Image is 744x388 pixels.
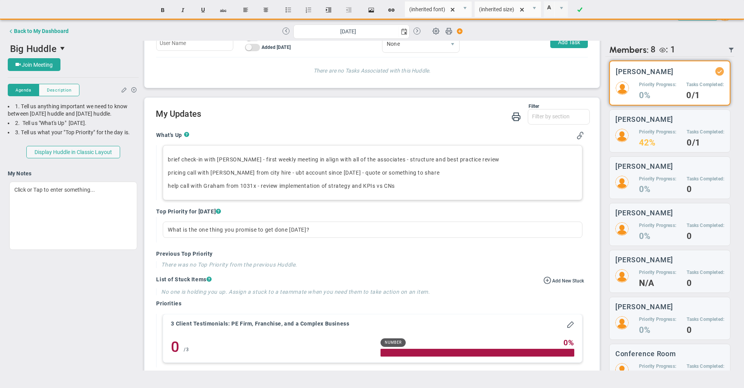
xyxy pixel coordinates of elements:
h4: No one is holding you up. Assign a stuck to a teammate when you need them to take action on an item. [161,288,584,295]
a: Done! [570,3,589,17]
h4: 0 [687,186,724,193]
button: Indent [319,3,338,17]
div: Updated Status [717,69,722,74]
h4: 0/1 [687,139,724,146]
h3: [PERSON_NAME] [615,116,673,123]
h5: Priority Progress: [639,129,676,135]
h5: Priority Progress: [639,363,676,370]
span: Added [DATE] [262,45,291,50]
span: Agenda [15,87,31,94]
span: Number [385,340,402,345]
span: select [446,38,459,52]
span: select [528,2,541,17]
div: 2. Tell us "What's Up" [DATE]. [8,120,139,127]
h4: 0 [687,280,724,287]
span: Big Huddle [10,43,57,54]
button: Underline [194,3,212,17]
h5: Priority Progress: [639,269,676,276]
h4: 0 [171,338,180,355]
h3: [PERSON_NAME] [615,209,673,217]
button: Add Task [550,36,588,48]
span: Current selected color is rgba(255, 255, 255, 0) [544,1,568,17]
span: Filter Updated Members [728,47,734,53]
button: Italic [174,3,192,17]
h5: Tasks Completed: [686,81,724,88]
span: Print Huddle [445,27,452,38]
span: Join Meeting [22,62,53,68]
div: What is the one thing you promise to get done [DATE]? [163,222,582,238]
img: 50429.Person.photo [615,269,629,282]
span: None [382,38,446,51]
button: Add New Stuck [543,276,584,284]
span: select [398,25,409,38]
span: Description [47,87,71,94]
input: User Name [156,35,233,51]
h4: Previous Top Priority [156,250,584,257]
h4: 0 [687,327,724,334]
span: select [458,2,472,17]
h4: 0/1 [686,92,724,99]
button: Insert image [362,3,381,17]
button: Description [39,84,79,96]
h4: 0% [639,186,676,193]
img: 193898.Person.photo [615,316,629,329]
h4: 0% [639,92,676,99]
button: Insert hyperlink [382,3,401,17]
h4: 0% [639,233,676,240]
h5: Priority Progress: [639,176,676,182]
div: Click or Tap to enter something... [9,182,137,250]
span: 0 [563,338,568,347]
h3: [PERSON_NAME] [615,303,673,310]
span: 1 [670,45,675,54]
input: Font Name [405,2,458,17]
img: 124718.Person.photo [615,363,629,376]
span: Action Button [453,26,463,36]
div: 1. Tell us anything important we need to know between [DATE] huddle and [DATE] huddle. [8,103,139,118]
h3: [PERSON_NAME] [616,68,674,75]
h4: Top Priority for [DATE] [156,208,584,215]
img: 53178.Person.photo [615,129,629,142]
h4: 0 [687,233,724,240]
span: / [184,347,186,352]
img: 50249.Person.photo [615,222,629,236]
button: Bold [153,3,172,17]
button: Display Huddle in Classic Layout [26,146,120,158]
button: Insert ordered list [299,3,318,17]
h5: Tasks Completed: [687,129,724,135]
h5: Tasks Completed: [687,269,724,276]
span: Huddle Settings [429,23,443,38]
h5: Priority Progress: [639,222,676,229]
button: Align text left [236,3,255,17]
h4: There was no Top Priority from the previous Huddle. [161,261,584,268]
h3: [PERSON_NAME] [615,256,673,263]
button: Center text [257,3,275,17]
button: Strikethrough [214,3,232,17]
img: 43107.Person.photo [615,176,629,189]
h5: Tasks Completed: [687,316,724,323]
button: Insert unordered list [279,3,298,17]
span: 8 [651,45,656,55]
h4: 0% [639,327,676,334]
span: : [666,45,668,54]
h3: Conference Room [615,350,677,357]
h4: N/A [639,280,676,287]
span: select [57,42,70,55]
div: 3 [184,343,189,357]
h4: There are no Tasks Associated with this Huddle. [164,65,580,74]
span: % [568,338,574,347]
h5: Tasks Completed: [687,222,724,229]
h4: 42% [639,139,676,146]
h4: What's Up [156,132,184,139]
h4: My Notes [8,170,139,177]
button: Agenda [8,84,39,96]
h5: Tasks Completed: [687,363,724,370]
span: Print My Huddle Updates [511,111,521,121]
h3: [PERSON_NAME] [615,163,673,170]
span: select [555,2,568,17]
button: Back to My Dashboard [8,23,69,39]
p: pricing call with [PERSON_NAME] from city hire - ubt account since [DATE] - quote or something to... [168,169,577,177]
h2: My Updates [156,109,589,120]
div: Back to My Dashboard [14,28,69,34]
h5: Tasks Completed: [687,176,724,182]
span: Add New Stuck [552,278,584,284]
